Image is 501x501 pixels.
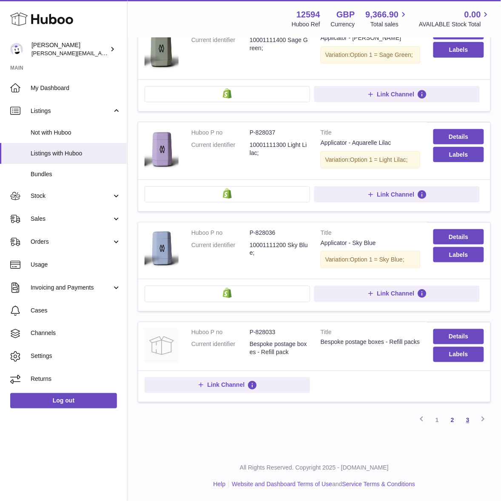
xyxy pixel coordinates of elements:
[377,290,415,298] span: Link Channel
[10,43,23,56] img: owen@wearemakewaves.com
[250,129,308,137] dd: P-828037
[31,329,121,338] span: Channels
[366,9,399,20] span: 9,366.90
[460,413,475,428] a: 3
[296,9,320,20] strong: 12594
[191,141,250,157] dt: Current identifier
[145,377,310,393] button: Link Channel
[250,341,308,357] dd: Bespoke postage boxes - Refill pack
[250,141,308,157] dd: 10001111300 Light Lilac;
[321,151,421,169] div: Variation:
[419,9,491,28] a: 0.00 AVAILABLE Stock Total
[223,189,232,199] img: shopify-small.png
[314,286,480,302] button: Link Channel
[250,36,308,52] dd: 10001111400 Sage Green;
[223,88,232,99] img: shopify-small.png
[31,149,121,158] span: Listings with Huboo
[31,352,121,360] span: Settings
[10,393,117,408] a: Log out
[321,139,421,147] div: Applicator - Aquarelle Lilac
[331,20,355,28] div: Currency
[31,238,112,246] span: Orders
[145,329,179,363] img: Bespoke postage boxes - Refill packs
[321,46,421,64] div: Variation:
[191,329,250,337] dt: Huboo P no
[433,129,484,144] a: Details
[366,9,409,28] a: 9,366.90 Total sales
[419,20,491,28] span: AVAILABLE Stock Total
[250,241,308,257] dd: 10001111200 Sky Blue;
[321,251,421,268] div: Variation:
[433,329,484,344] a: Details
[31,215,112,223] span: Sales
[223,288,232,298] img: shopify-small.png
[31,170,121,178] span: Bundles
[350,256,404,263] span: Option 1 = Sky Blue;
[134,464,494,472] p: All Rights Reserved. Copyright 2025 - [DOMAIN_NAME]
[213,481,226,488] a: Help
[377,191,415,198] span: Link Channel
[31,284,112,292] span: Invoicing and Payments
[336,9,355,20] strong: GBP
[433,229,484,245] a: Details
[31,261,121,269] span: Usage
[342,481,416,488] a: Service Terms & Conditions
[370,20,408,28] span: Total sales
[145,129,179,171] img: Applicator - Aquarelle Lilac
[321,338,421,346] div: Bespoke postage boxes - Refill packs
[321,329,421,339] strong: Title
[31,84,121,92] span: My Dashboard
[433,347,484,362] button: Labels
[321,129,421,139] strong: Title
[31,50,171,56] span: [PERSON_NAME][EMAIL_ADDRESS][DOMAIN_NAME]
[250,229,308,237] dd: P-828036
[145,24,179,71] img: Applicator - Sage Green
[321,239,421,247] div: Applicator - Sky Blue
[433,247,484,262] button: Labels
[433,42,484,57] button: Labels
[208,381,245,389] span: Link Channel
[433,147,484,162] button: Labels
[445,413,460,428] a: 2
[350,51,413,58] span: Option 1 = Sage Green;
[191,36,250,52] dt: Current identifier
[250,329,308,337] dd: P-828033
[31,107,112,115] span: Listings
[229,481,415,489] li: and
[31,192,112,200] span: Stock
[191,229,250,237] dt: Huboo P no
[350,156,408,163] span: Option 1 = Light Lilac;
[232,481,332,488] a: Website and Dashboard Terms of Use
[377,90,415,98] span: Link Channel
[145,229,179,269] img: Applicator - Sky Blue
[292,20,320,28] div: Huboo Ref
[464,9,481,20] span: 0.00
[31,129,121,137] span: Not with Huboo
[31,375,121,383] span: Returns
[191,129,250,137] dt: Huboo P no
[430,413,445,428] a: 1
[314,186,480,203] button: Link Channel
[31,41,108,57] div: [PERSON_NAME]
[321,229,421,239] strong: Title
[191,241,250,257] dt: Current identifier
[191,341,250,357] dt: Current identifier
[314,86,480,102] button: Link Channel
[321,34,421,42] div: Applicator - [PERSON_NAME]
[31,307,121,315] span: Cases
